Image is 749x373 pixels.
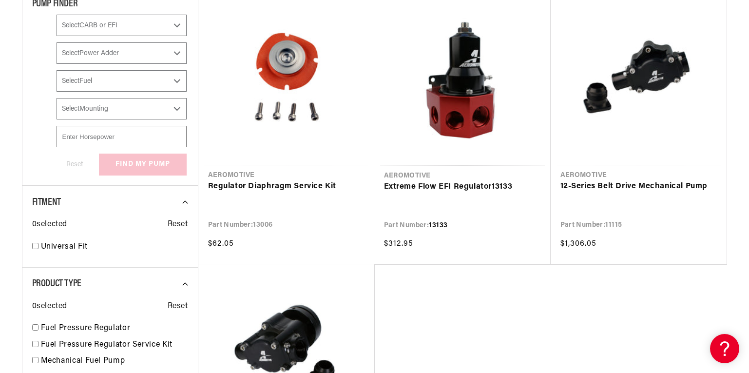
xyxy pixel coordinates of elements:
select: Power Adder [57,42,187,64]
a: Universal Fit [41,241,188,254]
span: Reset [168,218,188,231]
span: 0 selected [32,218,67,231]
span: Product Type [32,279,81,289]
a: Regulator Diaphragm Service Kit [208,180,365,193]
select: Fuel [57,70,187,92]
a: Fuel Pressure Regulator Service Kit [41,339,188,352]
a: Mechanical Fuel Pump [41,355,188,368]
input: Enter Horsepower [57,126,187,147]
span: Reset [168,300,188,313]
a: 12-Series Belt Drive Mechanical Pump [560,180,717,193]
select: Mounting [57,98,187,119]
span: 0 selected [32,300,67,313]
span: Fitment [32,197,61,207]
a: Fuel Pressure Regulator [41,322,188,335]
select: CARB or EFI [57,15,187,36]
a: Extreme Flow EFI Regulator13133 [384,181,541,194]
